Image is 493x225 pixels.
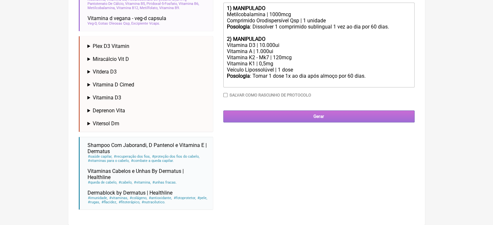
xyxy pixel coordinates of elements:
[88,107,208,114] summary: Deprenon Vita
[227,17,411,24] div: Comprimido Orodispersível Qsp | 1 unidade
[227,24,411,36] div: : Dissolver 1 comprimido sublingual 1 vez ao dia por 60 dias.
[88,69,208,75] summary: Vitdera D3
[140,6,180,10] span: Metilfolato, Vitamina B9
[93,43,129,49] span: Plex D3 Vitamin
[88,6,139,10] span: Metilcobalamina, Vitamina B12
[197,196,207,200] span: pele
[109,196,128,200] span: vitaminas
[227,61,411,67] div: Vitamina K1 | 0,5mg
[93,82,134,88] span: Vitamina D Cimed
[88,142,207,154] span: Shampoo Com Jaborandi, D Pantenol e Vitamina E | Dermatus
[227,5,265,11] strong: 1) MANIPULADO
[101,200,117,204] span: flacidez
[93,107,125,114] span: Deprenon Vita
[88,154,112,159] span: saúde capilar
[227,42,411,48] div: Vitamina D3 | 10.000ui
[88,82,208,88] summary: Vitamina D Cimed
[227,48,411,54] div: Vitamina A | 1.000ui
[88,21,97,26] span: Veg-D
[88,56,208,62] summary: Miracálcio Vit D
[227,54,411,61] div: Vitamina K2 - Mk7 | 120mcg
[227,73,250,79] strong: Posologia
[88,95,208,101] summary: Vitamina D3
[129,196,147,200] span: colágeno
[152,154,200,159] span: proteção dos fios do cabelo
[88,31,166,37] span: Vitamina d vegana - veg-d capsula
[118,180,133,185] span: cabelo
[88,43,208,49] summary: Plex D3 Vitamin
[88,200,100,204] span: rugas
[93,95,121,101] span: Vitamina D3
[147,2,199,6] span: Piridoxal-5-Fosfato, Vitamina B6
[88,15,166,21] span: Vitamina d vegana - veg-d capsula
[98,21,130,26] span: Gotas Oleosas Qsp
[227,36,265,42] strong: 2) MANIPULADO
[88,196,108,200] span: imunidade
[93,69,117,75] span: Vitdera D3
[88,159,130,163] span: vitaminas para o cabelo
[227,73,411,85] div: : Tomar 1 dose 1x ao dia após almoço por 60 dias.
[113,154,151,159] span: recuperação dos fios
[93,56,129,62] span: Miracálcio Vit D
[131,159,174,163] span: combate a queda capilar
[88,190,172,196] span: Dermablock by Dermatus | Healthline
[148,196,172,200] span: antioxidante
[131,21,160,26] span: Excipiente Vcaps
[88,168,184,180] span: Vitaminas Cabelos e Unhas By Dermatus | Healthline
[227,67,411,73] div: Veículo Lipossolúvel | 1 dose
[93,120,119,127] span: Vitersol Dm
[88,2,146,6] span: Pantotenato De Cálcio, Vitamina B5
[227,24,250,30] strong: Posologia
[152,180,177,185] span: unhas fracas
[229,93,311,97] label: Salvar como rascunho de Protocolo
[88,120,208,127] summary: Vitersol Dm
[118,200,140,204] span: fitoterápico
[141,200,166,204] span: nutracêutico
[223,110,415,122] input: Gerar
[88,180,117,185] span: queda de cabelo
[173,196,196,200] span: fotoprotetor
[227,11,411,17] div: Metilcobalamina | 1000mcg
[134,180,151,185] span: vitamina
